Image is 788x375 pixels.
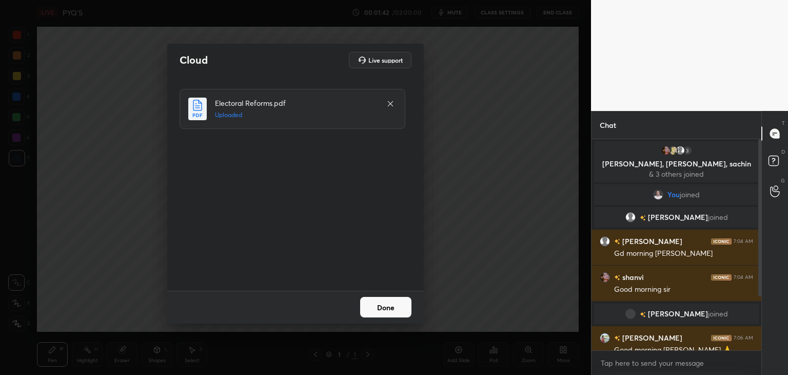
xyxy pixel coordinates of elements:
h5: Uploaded [215,110,376,120]
img: no-rating-badge.077c3623.svg [614,275,620,280]
button: Done [360,297,411,317]
span: [PERSON_NAME] [648,310,708,318]
img: 25e9c11cacbc4f0e825a20759ec7bb6d.jpg [625,309,636,319]
h6: [PERSON_NAME] [620,236,682,247]
p: [PERSON_NAME], [PERSON_NAME], sachin [600,160,753,168]
div: 7:04 AM [734,238,753,245]
img: d52724ccde3342afa20b53a1682c4e01.jpg [661,145,671,156]
img: 10454e960db341398da5bb4c79ecce7c.png [653,190,663,200]
span: joined [708,213,728,221]
div: Gd morning [PERSON_NAME] [614,249,753,259]
img: default.png [675,145,685,156]
img: iconic-dark.1390631f.png [711,274,732,280]
div: 7:04 AM [734,274,753,280]
h6: [PERSON_NAME] [620,332,682,343]
img: 0e3ee3fcff404f8280ac4a0b0db3dd51.jpg [668,145,678,156]
div: Good morning sir [614,285,753,295]
img: no-rating-badge.077c3623.svg [640,312,646,317]
span: joined [680,191,700,199]
img: no-rating-badge.077c3623.svg [614,239,620,245]
h2: Cloud [180,53,208,67]
div: grid [592,139,761,351]
span: You [667,191,680,199]
div: 3 [682,145,693,156]
img: iconic-dark.1390631f.png [711,238,732,245]
h5: Live support [368,57,403,63]
p: Chat [592,111,624,139]
div: 7:06 AM [734,335,753,341]
span: [PERSON_NAME] [648,213,708,221]
h6: shanvi [620,272,644,283]
img: iconic-dark.1390631f.png [711,335,732,341]
img: default.png [625,212,636,222]
p: D [781,148,785,156]
div: Good morning [PERSON_NAME] 🙏 [614,345,753,355]
img: no-rating-badge.077c3623.svg [640,215,646,221]
p: & 3 others joined [600,170,753,178]
p: T [782,119,785,127]
img: d52724ccde3342afa20b53a1682c4e01.jpg [600,272,610,283]
h4: Electoral Reforms.pdf [215,98,376,108]
p: G [781,177,785,184]
img: no-rating-badge.077c3623.svg [614,335,620,341]
img: default.png [600,236,610,247]
img: 25e9c11cacbc4f0e825a20759ec7bb6d.jpg [600,333,610,343]
span: joined [708,310,728,318]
